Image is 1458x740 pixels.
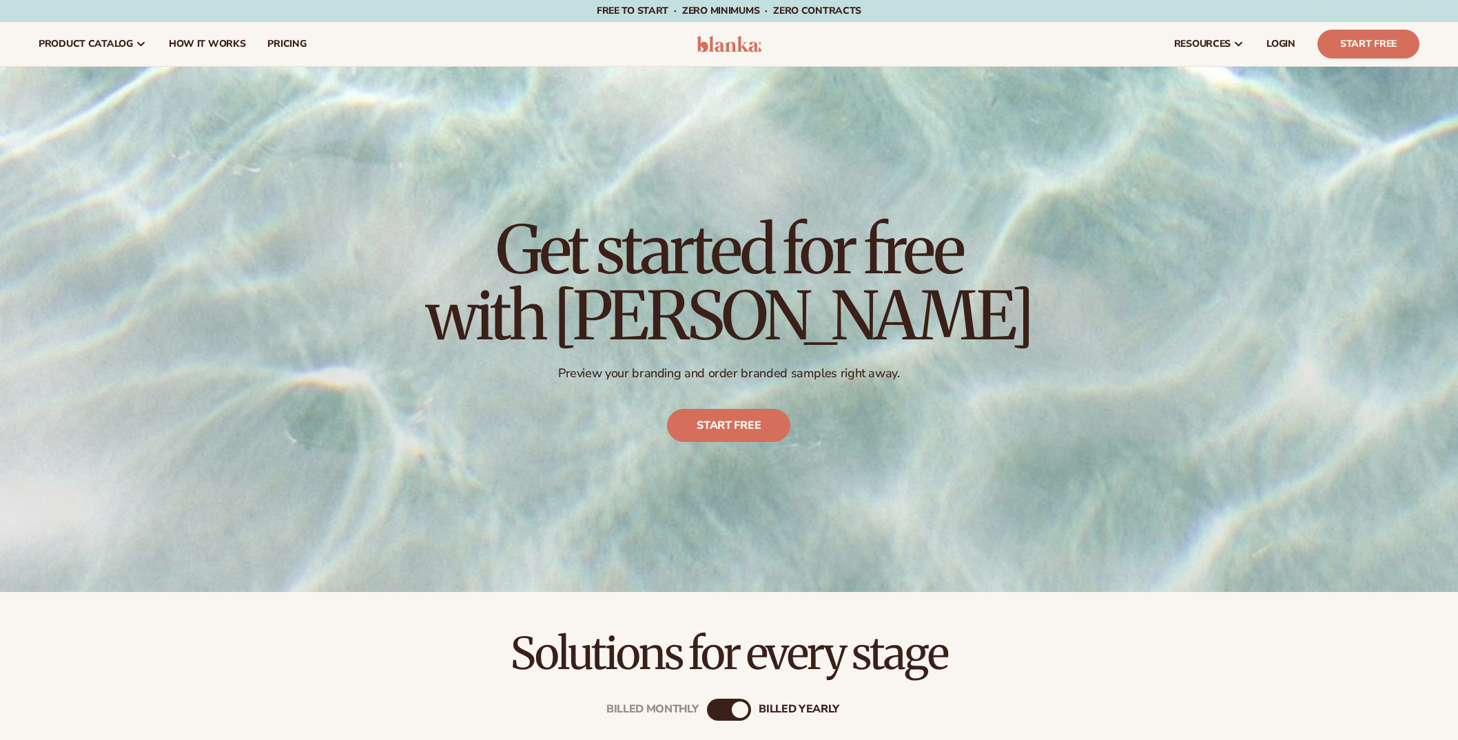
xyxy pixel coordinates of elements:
span: Free to start · ZERO minimums · ZERO contracts [597,4,861,17]
a: Start free [668,409,791,442]
div: billed Yearly [759,703,839,716]
span: product catalog [39,39,133,50]
h1: Get started for free with [PERSON_NAME] [426,217,1032,349]
a: Start Free [1317,30,1419,59]
a: How It Works [158,22,257,66]
div: Billed Monthly [606,703,699,716]
a: LOGIN [1255,22,1306,66]
a: product catalog [28,22,158,66]
img: logo [697,36,762,52]
span: How It Works [169,39,246,50]
h2: Solutions for every stage [39,631,1419,677]
a: resources [1163,22,1255,66]
span: resources [1174,39,1231,50]
a: pricing [256,22,317,66]
span: pricing [267,39,306,50]
span: LOGIN [1266,39,1295,50]
p: Preview your branding and order branded samples right away. [426,366,1032,381]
